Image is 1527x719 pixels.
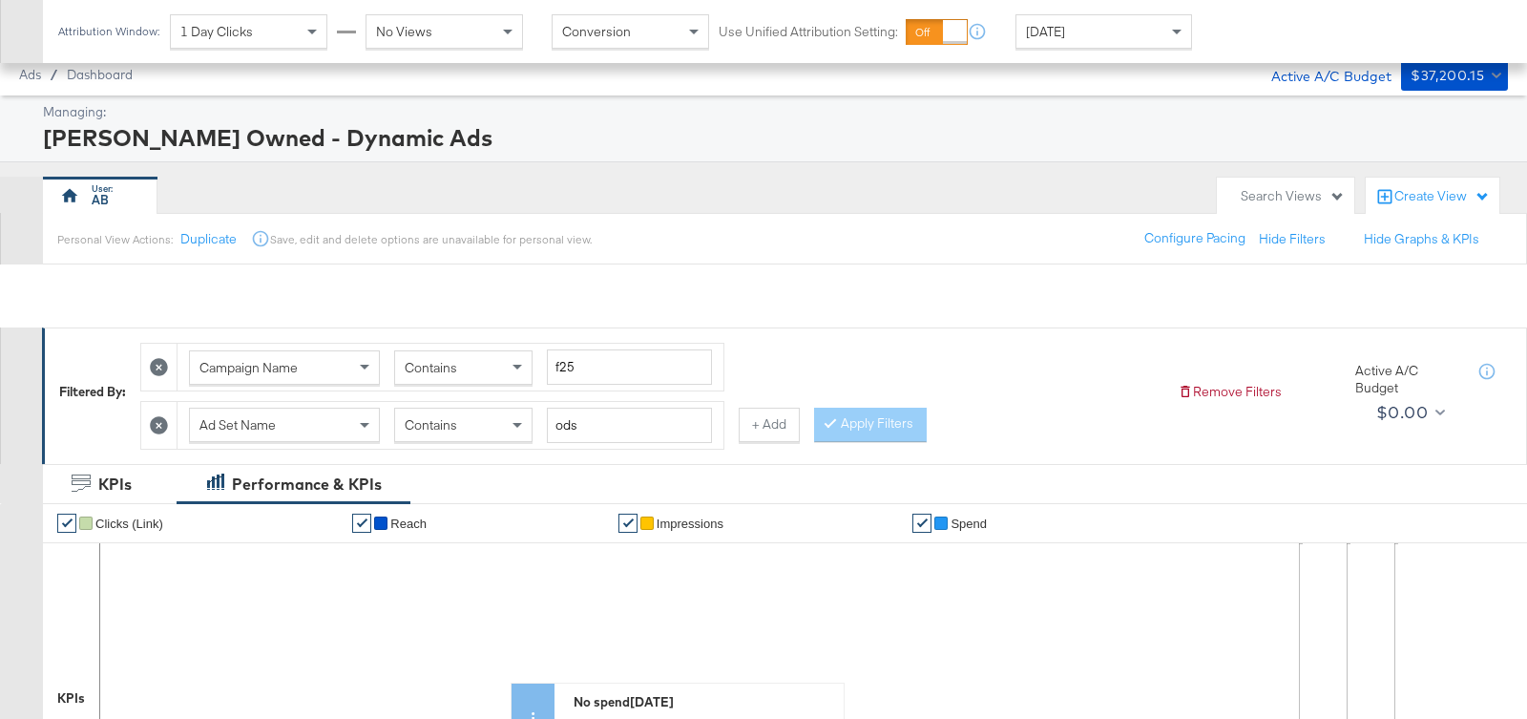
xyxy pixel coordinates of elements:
a: Dashboard [67,67,133,82]
div: AB [92,191,109,209]
span: Ads [19,67,41,82]
div: Active A/C Budget [1355,362,1460,397]
span: No Views [376,23,432,40]
div: No spend [DATE] [574,693,834,711]
span: / [41,67,67,82]
button: + Add [739,408,800,442]
span: [DATE] [1026,23,1065,40]
div: Performance & KPIs [232,474,382,496]
div: Search Views [1241,187,1345,205]
button: $0.00 [1369,397,1450,428]
div: Managing: [43,103,1503,121]
div: Active A/C Budget [1251,60,1391,89]
button: Hide Graphs & KPIs [1364,230,1479,248]
span: Spend [951,517,987,531]
span: Contains [405,359,457,376]
span: Impressions [657,517,723,531]
button: $37,200.15 [1401,60,1508,91]
span: Ad Set Name [199,416,276,434]
span: Conversion [562,23,631,40]
div: $0.00 [1376,398,1428,427]
span: Clicks (Link) [95,517,163,531]
label: Use Unified Attribution Setting: [719,23,898,41]
span: Reach [390,517,427,531]
input: Enter a search term [547,349,712,385]
div: Save, edit and delete options are unavailable for personal view. [270,232,592,247]
a: ✔ [912,514,931,533]
div: Filtered By: [59,383,126,401]
a: ✔ [618,514,638,533]
button: Remove Filters [1178,383,1282,401]
a: ✔ [57,514,76,533]
span: Campaign Name [199,359,298,376]
input: Enter a search term [547,408,712,443]
a: ✔ [352,514,371,533]
div: Create View [1394,187,1490,206]
span: 1 Day Clicks [180,23,253,40]
div: KPIs [98,474,132,496]
button: Configure Pacing [1131,222,1259,256]
div: [PERSON_NAME] Owned - Dynamic Ads [43,121,1503,154]
button: Hide Filters [1259,230,1326,248]
div: Attribution Window: [57,25,160,38]
span: Contains [405,416,457,434]
div: Personal View Actions: [57,232,173,247]
div: $37,200.15 [1411,64,1484,88]
button: Duplicate [180,230,237,248]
